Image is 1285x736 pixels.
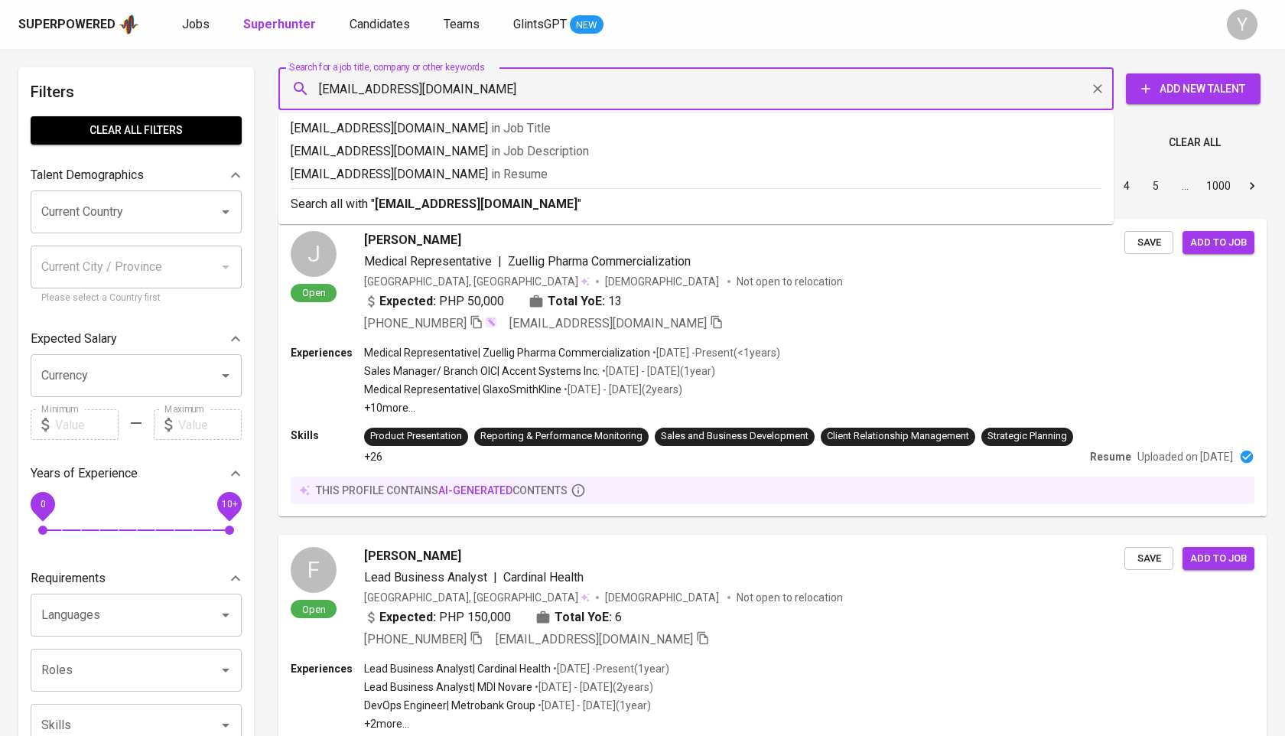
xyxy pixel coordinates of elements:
[1190,234,1247,252] span: Add to job
[444,17,480,31] span: Teams
[364,382,561,397] p: Medical Representative | GlaxoSmithKline
[215,201,236,223] button: Open
[364,608,511,627] div: PHP 150,000
[508,254,691,269] span: Zuellig Pharma Commercialization
[548,292,605,311] b: Total YoE:
[491,121,551,135] span: in Job Title
[278,219,1267,516] a: JOpen[PERSON_NAME]Medical Representative|Zuellig Pharma Commercialization[GEOGRAPHIC_DATA], [GEOG...
[1240,174,1264,198] button: Go to next page
[1132,234,1166,252] span: Save
[31,166,144,184] p: Talent Demographics
[1163,129,1227,157] button: Clear All
[291,661,364,676] p: Experiences
[1143,174,1168,198] button: Go to page 5
[364,231,461,249] span: [PERSON_NAME]
[1183,547,1254,571] button: Add to job
[1114,174,1139,198] button: Go to page 4
[31,116,242,145] button: Clear All filters
[444,15,483,34] a: Teams
[18,16,115,34] div: Superpowered
[737,590,843,605] p: Not open to relocation
[291,142,1101,161] p: [EMAIL_ADDRESS][DOMAIN_NAME]
[296,286,332,299] span: Open
[43,121,229,140] span: Clear All filters
[291,165,1101,184] p: [EMAIL_ADDRESS][DOMAIN_NAME]
[827,429,969,444] div: Client Relationship Management
[375,197,577,211] b: [EMAIL_ADDRESS][DOMAIN_NAME]
[1173,178,1197,194] div: …
[1202,174,1235,198] button: Go to page 1000
[1227,9,1257,40] div: Y
[31,80,242,104] h6: Filters
[291,119,1101,138] p: [EMAIL_ADDRESS][DOMAIN_NAME]
[496,632,693,646] span: [EMAIL_ADDRESS][DOMAIN_NAME]
[215,604,236,626] button: Open
[364,698,535,713] p: DevOps Engineer | Metrobank Group
[243,17,316,31] b: Superhunter
[615,608,622,627] span: 6
[661,429,808,444] div: Sales and Business Development
[485,316,497,328] img: magic_wand.svg
[570,18,603,33] span: NEW
[364,363,600,379] p: Sales Manager/ Branch OIC | Accent Systems Inc.
[1090,449,1131,464] p: Resume
[605,590,721,605] span: [DEMOGRAPHIC_DATA]
[182,15,213,34] a: Jobs
[605,274,721,289] span: [DEMOGRAPHIC_DATA]
[31,464,138,483] p: Years of Experience
[291,195,1101,213] p: Search all with " "
[364,570,487,585] span: Lead Business Analyst
[1124,547,1173,571] button: Save
[370,429,462,444] div: Product Presentation
[535,698,651,713] p: • [DATE] - [DATE] ( 1 year )
[243,15,319,34] a: Superhunter
[364,292,504,311] div: PHP 50,000
[31,324,242,354] div: Expected Salary
[379,608,436,627] b: Expected:
[491,144,589,158] span: in Job Description
[509,316,707,331] span: [EMAIL_ADDRESS][DOMAIN_NAME]
[650,345,780,360] p: • [DATE] - Present ( <1 years )
[600,363,715,379] p: • [DATE] - [DATE] ( 1 year )
[119,13,139,36] img: app logo
[40,499,45,510] span: 0
[41,291,231,306] p: Please select a Country first
[1190,550,1247,568] span: Add to job
[532,679,653,695] p: • [DATE] - [DATE] ( 2 years )
[551,661,669,676] p: • [DATE] - Present ( 1 year )
[513,15,603,34] a: GlintsGPT NEW
[18,13,139,36] a: Superpoweredapp logo
[178,409,242,440] input: Value
[1132,550,1166,568] span: Save
[561,382,682,397] p: • [DATE] - [DATE] ( 2 years )
[364,449,382,464] p: +26
[491,167,548,181] span: in Resume
[1087,78,1108,99] button: Clear
[1126,73,1261,104] button: Add New Talent
[364,254,492,269] span: Medical Representative
[291,428,364,443] p: Skills
[737,274,843,289] p: Not open to relocation
[555,608,612,627] b: Total YoE:
[31,569,106,588] p: Requirements
[291,547,337,593] div: F
[987,429,1067,444] div: Strategic Planning
[379,292,436,311] b: Expected:
[364,274,590,289] div: [GEOGRAPHIC_DATA], [GEOGRAPHIC_DATA]
[215,715,236,736] button: Open
[291,345,364,360] p: Experiences
[364,632,467,646] span: [PHONE_NUMBER]
[364,400,780,415] p: +10 more ...
[221,499,237,510] span: 10+
[503,570,584,585] span: Cardinal Health
[1137,449,1233,464] p: Uploaded on [DATE]
[498,252,502,271] span: |
[438,484,512,497] span: AI-generated
[1124,231,1173,255] button: Save
[513,17,567,31] span: GlintsGPT
[31,160,242,191] div: Talent Demographics
[291,231,337,277] div: J
[1169,133,1221,152] span: Clear All
[31,458,242,489] div: Years of Experience
[364,661,551,676] p: Lead Business Analyst | Cardinal Health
